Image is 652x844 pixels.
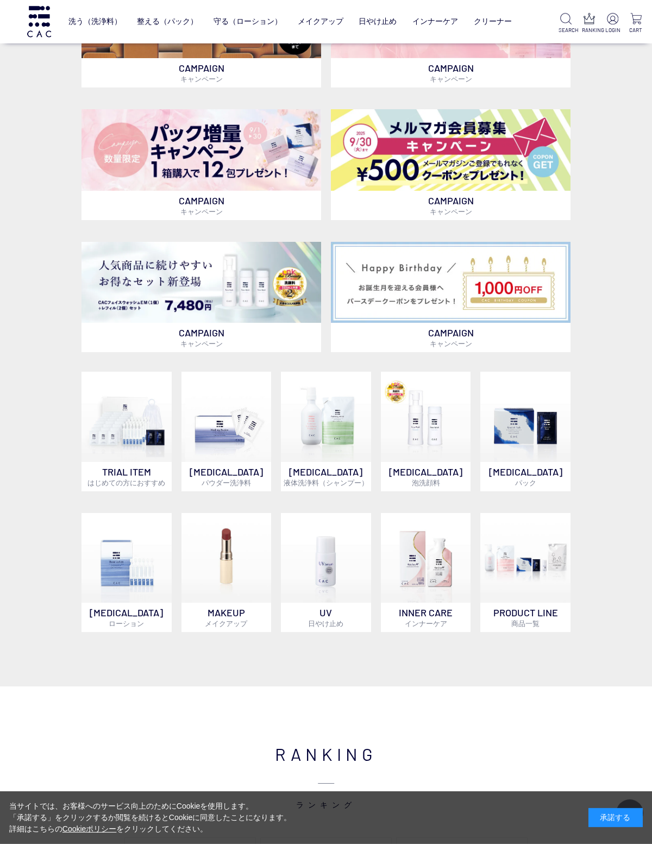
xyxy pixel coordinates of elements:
span: キャンペーン [430,339,472,348]
div: 承諾する [588,808,643,827]
img: フェイスウォッシュ＋レフィル2個セット [81,242,321,323]
a: PRODUCT LINE商品一覧 [480,513,570,633]
p: CAMPAIGN [81,58,321,87]
span: メイクアップ [205,619,247,628]
span: キャンペーン [180,339,223,348]
a: バースデークーポン バースデークーポン CAMPAIGNキャンペーン [331,242,570,352]
div: 当サイトでは、お客様へのサービス向上のためにCookieを使用します。 「承諾する」をクリックするか閲覧を続けるとCookieに同意したことになります。 詳細はこちらの をクリックしてください。 [9,801,292,835]
a: MAKEUPメイクアップ [181,513,272,633]
a: クリーナー [474,9,512,34]
a: 整える（パック） [137,9,198,34]
a: 守る（ローション） [214,9,282,34]
p: RANKING [582,26,597,34]
p: PRODUCT LINE [480,603,570,632]
a: Cookieポリシー [62,824,117,833]
a: メイクアップ [298,9,343,34]
span: はじめての方におすすめ [87,478,165,487]
p: UV [281,603,371,632]
span: ランキング [81,767,570,810]
a: インナーケア INNER CAREインナーケア [381,513,471,633]
a: メルマガ会員募集 メルマガ会員募集 CAMPAIGNキャンペーン [331,109,570,220]
p: CAMPAIGN [331,191,570,220]
span: キャンペーン [180,74,223,83]
p: LOGIN [605,26,620,34]
a: トライアルセット TRIAL ITEMはじめての方におすすめ [81,372,172,491]
a: LOGIN [605,13,620,34]
a: フェイスウォッシュ＋レフィル2個セット フェイスウォッシュ＋レフィル2個セット CAMPAIGNキャンペーン [81,242,321,353]
p: [MEDICAL_DATA] [480,462,570,491]
span: 液体洗浄料（シャンプー） [284,478,368,487]
p: CAMPAIGN [81,191,321,220]
img: 泡洗顔料 [381,372,471,462]
p: CAMPAIGN [331,323,570,352]
p: [MEDICAL_DATA] [81,603,172,632]
p: TRIAL ITEM [81,462,172,491]
img: パック増量キャンペーン [81,109,321,191]
span: キャンペーン [430,207,472,216]
p: CAMPAIGN [81,323,321,352]
p: SEARCH [559,26,573,34]
a: [MEDICAL_DATA]パウダー洗浄料 [181,372,272,491]
p: CART [629,26,643,34]
p: [MEDICAL_DATA] [181,462,272,491]
p: CAMPAIGN [331,58,570,87]
span: キャンペーン [180,207,223,216]
a: CART [629,13,643,34]
img: バースデークーポン [331,242,570,323]
a: [MEDICAL_DATA]パック [480,372,570,491]
a: 洗う（洗浄料） [68,9,122,34]
span: パウダー洗浄料 [202,478,251,487]
a: [MEDICAL_DATA]ローション [81,513,172,633]
img: メルマガ会員募集 [331,109,570,191]
a: SEARCH [559,13,573,34]
img: トライアルセット [81,372,172,462]
p: MAKEUP [181,603,272,632]
a: 泡洗顔料 [MEDICAL_DATA]泡洗顔料 [381,372,471,491]
span: インナーケア [405,619,447,628]
a: パック増量キャンペーン パック増量キャンペーン CAMPAIGNキャンペーン [81,109,321,220]
p: [MEDICAL_DATA] [381,462,471,491]
a: 日やけ止め [359,9,397,34]
p: INNER CARE [381,603,471,632]
span: パック [515,478,536,487]
a: [MEDICAL_DATA]液体洗浄料（シャンプー） [281,372,371,491]
a: インナーケア [412,9,458,34]
img: インナーケア [381,513,471,603]
span: 日やけ止め [308,619,343,628]
span: 泡洗顔料 [412,478,440,487]
img: logo [26,6,53,37]
a: RANKING [582,13,597,34]
span: キャンペーン [430,74,472,83]
span: 商品一覧 [511,619,540,628]
span: ローション [109,619,144,628]
p: [MEDICAL_DATA] [281,462,371,491]
h2: RANKING [81,741,570,810]
a: UV日やけ止め [281,513,371,633]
